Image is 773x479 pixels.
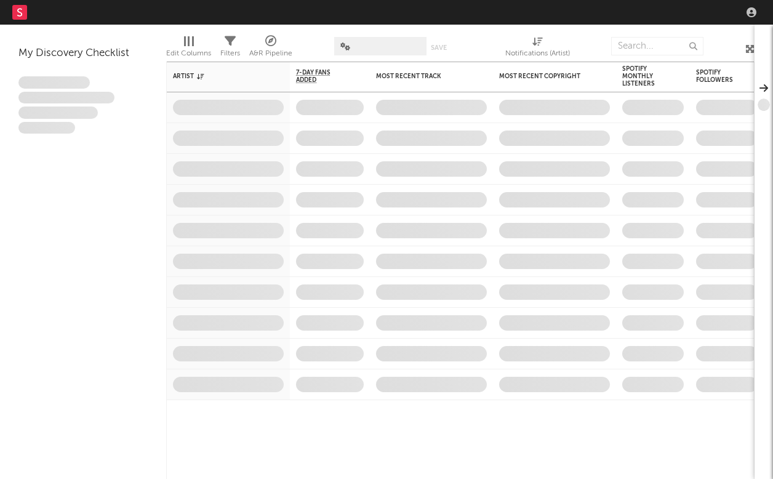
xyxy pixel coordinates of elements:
div: A&R Pipeline [249,31,292,66]
div: My Discovery Checklist [18,46,148,61]
div: Filters [220,46,240,61]
div: Notifications (Artist) [505,46,570,61]
div: Edit Columns [166,31,211,66]
div: Spotify Followers [696,69,739,84]
div: Spotify Monthly Listeners [622,65,665,87]
button: Save [431,44,447,51]
div: A&R Pipeline [249,46,292,61]
span: Aliquam viverra [18,122,75,134]
div: Artist [173,73,265,80]
input: Search... [611,37,703,55]
span: Praesent ac interdum [18,107,98,119]
span: 7-Day Fans Added [296,69,345,84]
span: Integer aliquet in purus et [18,92,114,104]
div: Most Recent Track [376,73,468,80]
div: Notifications (Artist) [505,31,570,66]
div: Most Recent Copyright [499,73,591,80]
div: Edit Columns [166,46,211,61]
div: Filters [220,31,240,66]
span: Lorem ipsum dolor [18,76,90,89]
